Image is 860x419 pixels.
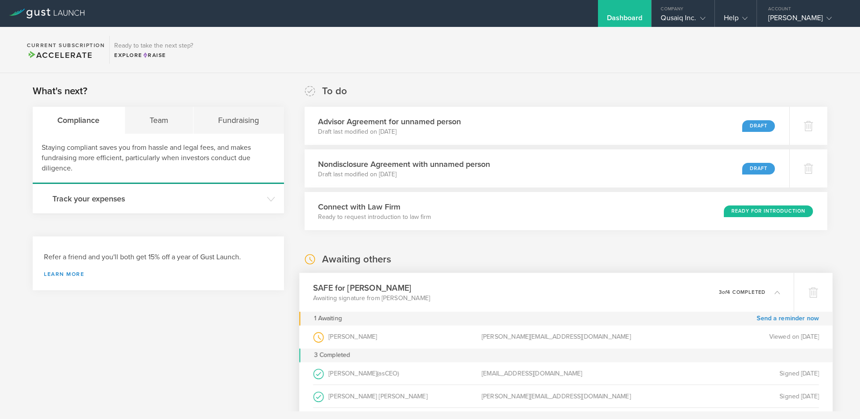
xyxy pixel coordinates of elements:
[313,385,482,407] div: [PERSON_NAME] [PERSON_NAME]
[114,43,193,49] h3: Ready to take the next step?
[318,201,431,213] h3: Connect with Law Firm
[815,376,860,419] iframe: Chat Widget
[768,13,844,27] div: [PERSON_NAME]
[322,253,391,266] h2: Awaiting others
[742,163,775,175] div: Draft
[33,107,125,134] div: Compliance
[44,252,273,262] h3: Refer a friend and you'll both get 15% off a year of Gust Launch.
[661,13,705,27] div: Qusaiq Inc.
[397,369,399,377] span: )
[385,369,398,377] span: CEO
[650,385,819,407] div: Signed [DATE]
[305,107,789,145] div: Advisor Agreement for unnamed personDraft last modified on [DATE]Draft
[318,116,461,127] h3: Advisor Agreement for unnamed person
[313,294,430,303] p: Awaiting signature from [PERSON_NAME]
[109,36,198,64] div: Ready to take the next step?ExploreRaise
[27,50,92,60] span: Accelerate
[44,271,273,277] a: Learn more
[377,369,384,377] span: (as
[482,385,650,407] div: [PERSON_NAME][EMAIL_ADDRESS][DOMAIN_NAME]
[482,326,650,349] div: [PERSON_NAME][EMAIL_ADDRESS][DOMAIN_NAME]
[33,134,284,184] div: Staying compliant saves you from hassle and legal fees, and makes fundraising more efficient, par...
[724,13,748,27] div: Help
[724,205,813,217] div: Ready for Introduction
[650,326,819,349] div: Viewed on [DATE]
[318,127,461,136] p: Draft last modified on [DATE]
[114,51,193,59] div: Explore
[650,362,819,384] div: Signed [DATE]
[142,52,166,58] span: Raise
[607,13,643,27] div: Dashboard
[299,349,833,362] div: 3 Completed
[318,213,431,222] p: Ready to request introduction to law firm
[27,43,105,48] h2: Current Subscription
[719,290,765,295] p: 3 4 completed
[318,170,490,179] p: Draft last modified on [DATE]
[482,362,650,384] div: [EMAIL_ADDRESS][DOMAIN_NAME]
[52,193,262,205] h3: Track your expenses
[313,362,482,384] div: [PERSON_NAME]
[742,120,775,132] div: Draft
[33,85,87,98] h2: What's next?
[322,85,347,98] h2: To do
[313,326,482,349] div: [PERSON_NAME]
[305,192,827,230] div: Connect with Law FirmReady to request introduction to law firmReady for Introduction
[313,282,430,294] h3: SAFE for [PERSON_NAME]
[193,107,284,134] div: Fundraising
[314,312,342,326] div: 1 Awaiting
[125,107,194,134] div: Team
[757,312,819,326] a: Send a reminder now
[722,289,727,295] em: of
[305,149,789,188] div: Nondisclosure Agreement with unnamed personDraft last modified on [DATE]Draft
[318,158,490,170] h3: Nondisclosure Agreement with unnamed person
